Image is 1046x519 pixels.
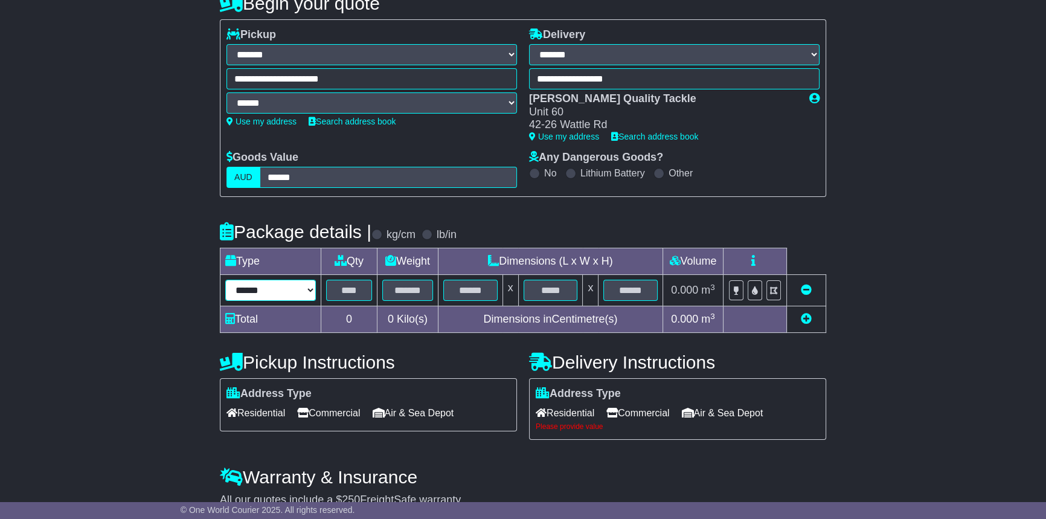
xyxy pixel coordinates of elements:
span: m [701,313,715,325]
div: [PERSON_NAME] Quality Tackle [529,92,797,106]
span: 0.000 [671,313,698,325]
td: Qty [321,248,377,275]
span: 0.000 [671,284,698,296]
sup: 3 [710,283,715,292]
td: Volume [663,248,723,275]
td: Dimensions in Centimetre(s) [438,306,663,333]
span: m [701,284,715,296]
label: Other [669,167,693,179]
label: Address Type [226,387,312,401]
div: All our quotes include a $ FreightSafe warranty. [220,494,826,507]
label: kg/cm [387,228,416,242]
td: x [583,275,598,306]
label: No [544,167,556,179]
td: 0 [321,306,377,333]
label: Lithium Battery [580,167,645,179]
label: lb/in [437,228,457,242]
label: Address Type [536,387,621,401]
a: Use my address [529,132,599,141]
td: Kilo(s) [377,306,438,333]
a: Remove this item [801,284,812,296]
div: Please provide value [536,422,820,431]
span: Residential [536,404,594,422]
span: Commercial [297,404,360,422]
span: © One World Courier 2025. All rights reserved. [181,505,355,515]
h4: Package details | [220,222,371,242]
span: Air & Sea Depot [373,404,454,422]
a: Use my address [226,117,297,126]
span: Residential [226,404,285,422]
a: Search address book [611,132,698,141]
a: Add new item [801,313,812,325]
div: 42-26 Wattle Rd [529,118,797,132]
td: Type [220,248,321,275]
span: 0 [388,313,394,325]
h4: Warranty & Insurance [220,467,826,487]
label: Goods Value [226,151,298,164]
label: Pickup [226,28,276,42]
h4: Delivery Instructions [529,352,826,372]
div: Unit 60 [529,106,797,119]
label: AUD [226,167,260,188]
label: Delivery [529,28,585,42]
td: Dimensions (L x W x H) [438,248,663,275]
sup: 3 [710,312,715,321]
td: x [502,275,518,306]
span: 250 [342,494,360,506]
span: Air & Sea Depot [682,404,763,422]
label: Any Dangerous Goods? [529,151,663,164]
span: Commercial [606,404,669,422]
td: Total [220,306,321,333]
h4: Pickup Instructions [220,352,517,372]
a: Search address book [309,117,396,126]
td: Weight [377,248,438,275]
